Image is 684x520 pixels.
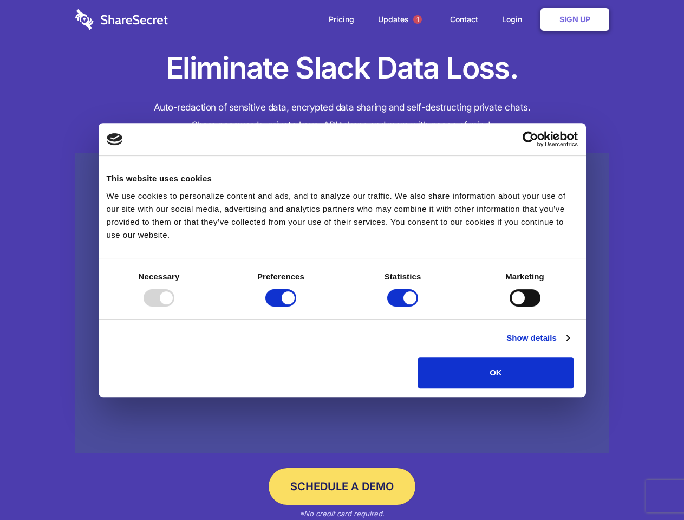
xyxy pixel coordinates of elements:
a: Schedule a Demo [269,468,415,505]
strong: Statistics [385,272,421,281]
img: logo-wordmark-white-trans-d4663122ce5f474addd5e946df7df03e33cb6a1c49d2221995e7729f52c070b2.svg [75,9,168,30]
a: Wistia video thumbnail [75,153,609,453]
span: 1 [413,15,422,24]
a: Contact [439,3,489,36]
img: logo [107,133,123,145]
div: This website uses cookies [107,172,578,185]
a: Sign Up [540,8,609,31]
em: *No credit card required. [299,509,385,518]
strong: Marketing [505,272,544,281]
button: OK [418,357,574,388]
a: Pricing [318,3,365,36]
strong: Preferences [257,272,304,281]
div: We use cookies to personalize content and ads, and to analyze our traffic. We also share informat... [107,190,578,242]
a: Show details [506,331,569,344]
h4: Auto-redaction of sensitive data, encrypted data sharing and self-destructing private chats. Shar... [75,99,609,134]
strong: Necessary [139,272,180,281]
h1: Eliminate Slack Data Loss. [75,49,609,88]
a: Usercentrics Cookiebot - opens in a new window [483,131,578,147]
a: Login [491,3,538,36]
